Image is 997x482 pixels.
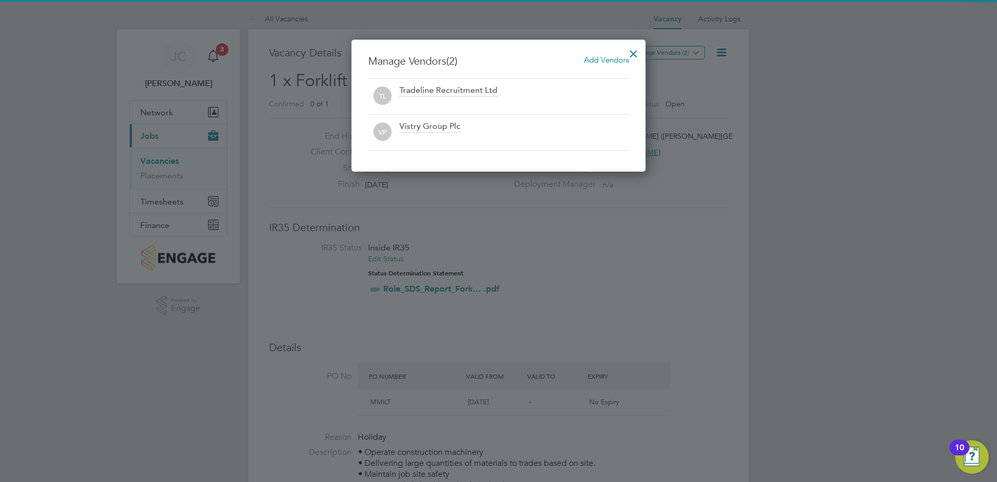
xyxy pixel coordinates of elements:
button: Open Resource Center, 10 new notifications [955,440,989,474]
span: VP [373,123,392,141]
div: Tradeline Recruitment Ltd [399,85,497,97]
div: Vistry Group Plc [399,121,460,132]
span: (2) [446,54,457,68]
span: TL [373,87,392,105]
div: 10 [955,448,964,461]
span: Add Vendors [584,55,629,65]
h3: Manage Vendors [368,54,629,68]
